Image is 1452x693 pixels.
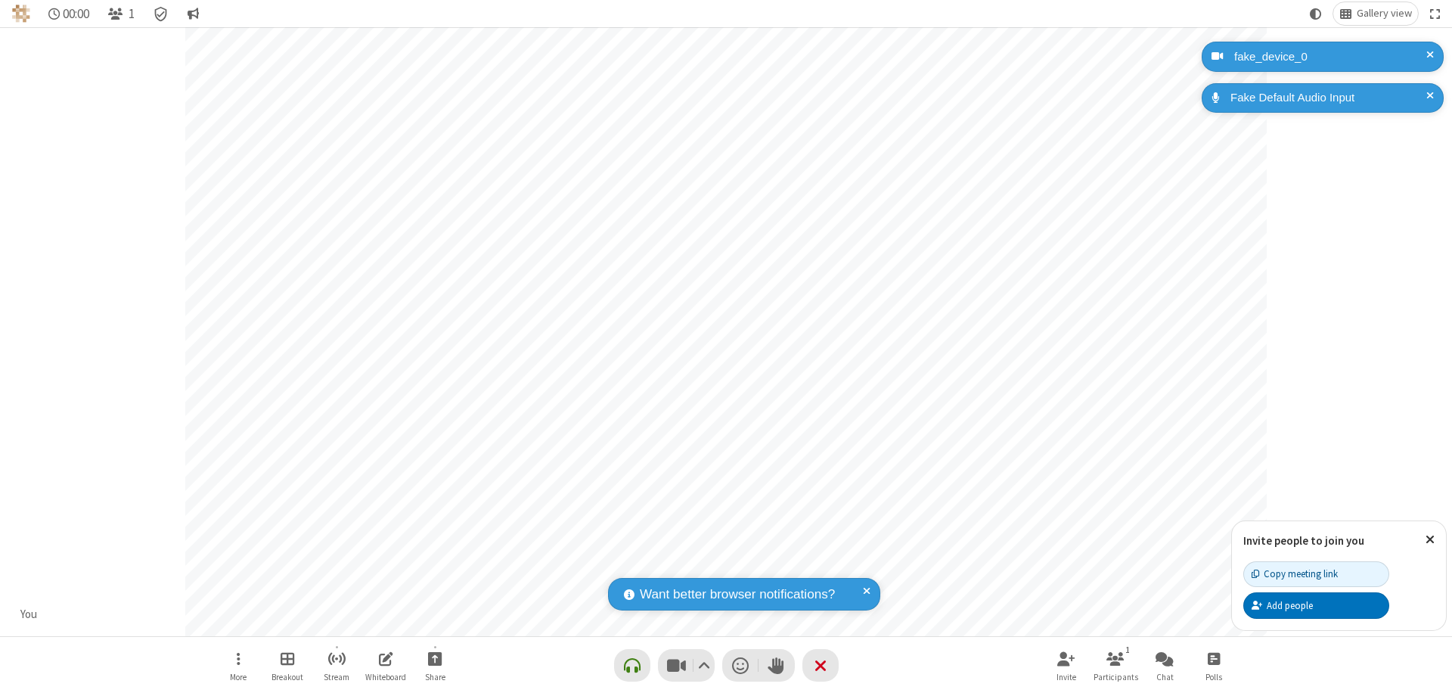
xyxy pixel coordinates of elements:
[181,2,205,25] button: Conversation
[1424,2,1447,25] button: Fullscreen
[42,2,96,25] div: Timer
[1225,89,1432,107] div: Fake Default Audio Input
[658,649,715,682] button: Stop video (⌘+Shift+V)
[265,644,310,687] button: Manage Breakout Rooms
[314,644,359,687] button: Start streaming
[230,673,247,682] span: More
[365,673,406,682] span: Whiteboard
[15,606,43,623] div: You
[1191,644,1236,687] button: Open poll
[1229,48,1432,66] div: fake_device_0
[802,649,839,682] button: End or leave meeting
[1056,673,1076,682] span: Invite
[1243,561,1389,587] button: Copy meeting link
[412,644,458,687] button: Start sharing
[1304,2,1328,25] button: Using system theme
[1122,643,1134,657] div: 1
[1357,8,1412,20] span: Gallery view
[425,673,445,682] span: Share
[759,649,795,682] button: Raise hand
[1205,673,1222,682] span: Polls
[1044,644,1089,687] button: Invite participants (⌘+Shift+I)
[693,649,714,682] button: Video setting
[63,7,89,21] span: 00:00
[216,644,261,687] button: Open menu
[1243,533,1364,548] label: Invite people to join you
[1156,673,1174,682] span: Chat
[1142,644,1187,687] button: Open chat
[640,585,835,604] span: Want better browser notifications?
[324,673,349,682] span: Stream
[12,5,30,23] img: QA Selenium DO NOT DELETE OR CHANGE
[1252,567,1338,581] div: Copy meeting link
[271,673,303,682] span: Breakout
[101,2,141,25] button: Open participant list
[722,649,759,682] button: Send a reaction
[1094,673,1138,682] span: Participants
[1333,2,1418,25] button: Change layout
[1243,592,1389,618] button: Add people
[129,7,135,21] span: 1
[147,2,175,25] div: Meeting details Encryption enabled
[363,644,408,687] button: Open shared whiteboard
[1414,521,1446,558] button: Close popover
[614,649,650,682] button: Connect your audio
[1093,644,1138,687] button: Open participant list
